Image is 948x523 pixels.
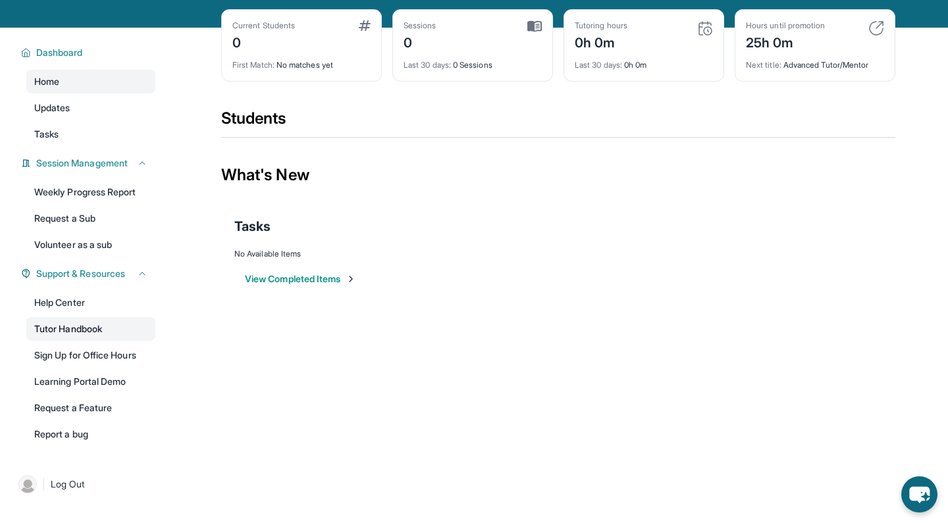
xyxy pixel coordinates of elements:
[36,46,83,59] span: Dashboard
[359,20,371,31] img: card
[575,52,713,70] div: 0h 0m
[746,31,825,52] div: 25h 0m
[232,60,275,70] span: First Match :
[746,60,781,70] span: Next title :
[26,291,155,314] a: Help Center
[26,317,155,341] a: Tutor Handbook
[901,476,937,512] button: chat-button
[26,422,155,446] a: Report a bug
[13,470,155,499] a: |Log Out
[232,31,295,52] div: 0
[404,31,436,52] div: 0
[221,146,895,204] div: What's New
[31,267,147,280] button: Support & Resources
[697,20,713,36] img: card
[34,75,59,88] span: Home
[575,20,627,31] div: Tutoring hours
[527,20,542,32] img: card
[31,157,147,170] button: Session Management
[575,31,627,52] div: 0h 0m
[868,20,884,36] img: card
[234,217,271,236] span: Tasks
[404,60,451,70] span: Last 30 days :
[746,52,884,70] div: Advanced Tutor/Mentor
[36,157,128,170] span: Session Management
[34,128,59,141] span: Tasks
[746,20,825,31] div: Hours until promotion
[34,101,70,114] span: Updates
[36,267,125,280] span: Support & Resources
[26,70,155,93] a: Home
[575,60,622,70] span: Last 30 days :
[26,122,155,146] a: Tasks
[245,272,356,286] button: View Completed Items
[26,96,155,120] a: Updates
[51,478,85,491] span: Log Out
[26,207,155,230] a: Request a Sub
[221,108,895,137] div: Students
[404,52,542,70] div: 0 Sessions
[26,343,155,367] a: Sign Up for Office Hours
[26,233,155,257] a: Volunteer as a sub
[234,249,882,259] div: No Available Items
[232,52,371,70] div: No matches yet
[26,180,155,204] a: Weekly Progress Report
[26,396,155,420] a: Request a Feature
[42,476,45,492] span: |
[31,46,147,59] button: Dashboard
[26,370,155,393] a: Learning Portal Demo
[404,20,436,31] div: Sessions
[18,475,37,493] img: user-img
[232,20,295,31] div: Current Students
